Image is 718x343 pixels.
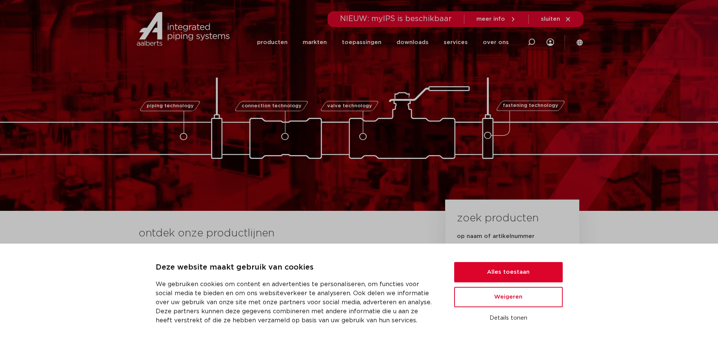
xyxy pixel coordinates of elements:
nav: Menu [257,28,509,57]
a: producten [257,28,288,57]
a: sluiten [541,16,571,23]
a: markten [303,28,327,57]
button: Alles toestaan [454,262,563,282]
span: connection technology [241,104,301,108]
button: Weigeren [454,287,563,307]
p: Deze website maakt gebruik van cookies [156,262,436,274]
span: meer info [476,16,505,22]
p: We gebruiken cookies om content en advertenties te personaliseren, om functies voor social media ... [156,280,436,325]
span: piping technology [147,104,194,108]
span: NIEUW: myIPS is beschikbaar [340,15,452,23]
button: Details tonen [454,312,563,325]
h3: zoek producten [457,211,539,226]
a: toepassingen [342,28,381,57]
a: meer info [476,16,516,23]
span: fastening technology [503,104,558,108]
a: over ons [483,28,509,57]
a: services [444,28,468,57]
label: op naam of artikelnummer [457,233,534,240]
span: sluiten [541,16,560,22]
span: valve technology [327,104,372,108]
a: downloads [397,28,429,57]
h3: ontdek onze productlijnen [139,226,420,241]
